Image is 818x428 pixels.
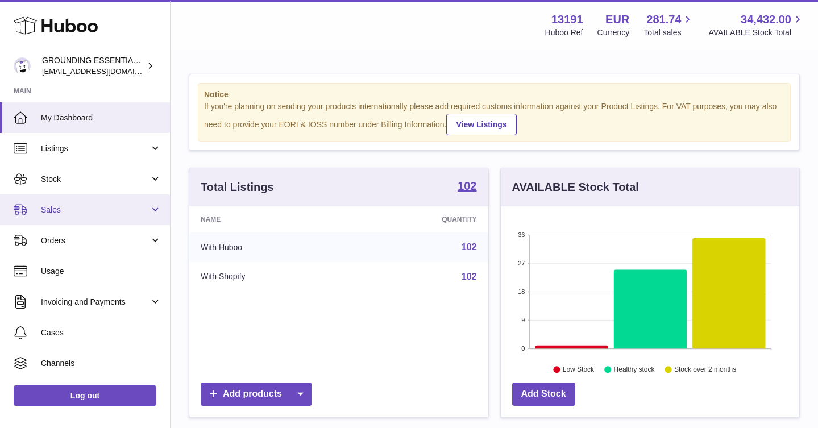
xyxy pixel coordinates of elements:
span: Usage [41,266,161,277]
a: 102 [462,272,477,281]
span: My Dashboard [41,113,161,123]
span: Total sales [643,27,694,38]
span: 281.74 [646,12,681,27]
a: 102 [458,180,476,194]
h3: Total Listings [201,180,274,195]
span: Sales [41,205,150,215]
span: Invoicing and Payments [41,297,150,308]
strong: 102 [458,180,476,192]
text: Healthy stock [613,365,655,373]
span: Listings [41,143,150,154]
span: 34,432.00 [741,12,791,27]
text: 18 [518,288,525,295]
a: 102 [462,242,477,252]
h3: AVAILABLE Stock Total [512,180,639,195]
text: 9 [521,317,525,323]
a: Add Stock [512,383,575,406]
td: With Huboo [189,232,350,262]
a: View Listings [446,114,516,135]
text: Stock over 2 months [674,365,736,373]
th: Quantity [350,206,488,232]
span: Cases [41,327,161,338]
div: GROUNDING ESSENTIALS INTERNATIONAL SLU [42,55,144,77]
strong: EUR [605,12,629,27]
strong: Notice [204,89,784,100]
span: Stock [41,174,150,185]
a: 34,432.00 AVAILABLE Stock Total [708,12,804,38]
img: espenwkopperud@gmail.com [14,57,31,74]
th: Name [189,206,350,232]
span: Channels [41,358,161,369]
div: Currency [597,27,630,38]
div: Huboo Ref [545,27,583,38]
a: Add products [201,383,312,406]
text: 0 [521,345,525,352]
text: Low Stock [562,365,594,373]
span: Orders [41,235,150,246]
a: Log out [14,385,156,406]
td: With Shopify [189,262,350,292]
a: 281.74 Total sales [643,12,694,38]
span: AVAILABLE Stock Total [708,27,804,38]
div: If you're planning on sending your products internationally please add required customs informati... [204,101,784,135]
text: 36 [518,231,525,238]
text: 27 [518,260,525,267]
span: [EMAIL_ADDRESS][DOMAIN_NAME] [42,67,167,76]
strong: 13191 [551,12,583,27]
